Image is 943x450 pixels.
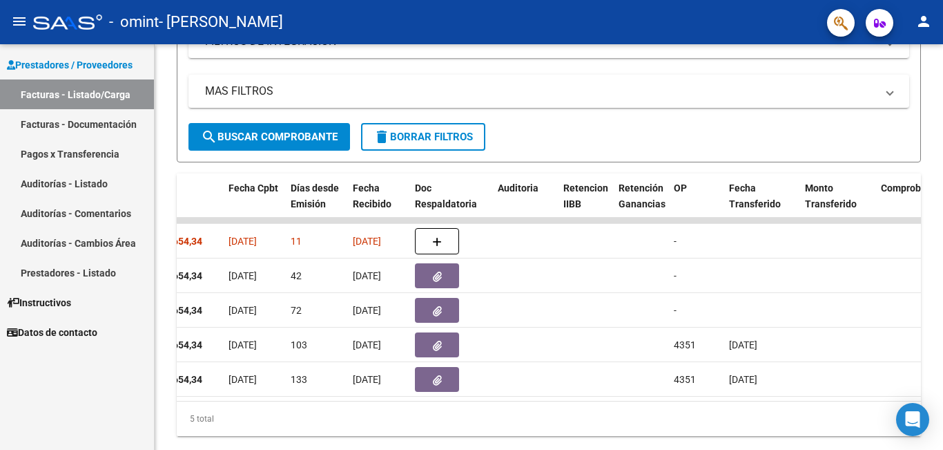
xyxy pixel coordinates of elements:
mat-icon: search [201,129,217,145]
span: Doc Respaldatoria [415,182,477,209]
span: Borrar Filtros [373,131,473,143]
span: Días desde Emisión [291,182,339,209]
span: - [674,270,677,281]
span: [DATE] [229,374,257,385]
span: [DATE] [229,339,257,350]
span: [DATE] [353,270,381,281]
span: Auditoria [498,182,538,194]
span: Datos de contacto [7,325,97,340]
span: [DATE] [229,270,257,281]
mat-expansion-panel-header: MAS FILTROS [188,75,909,108]
button: Borrar Filtros [361,123,485,151]
datatable-header-cell: Fecha Recibido [347,174,409,234]
span: Buscar Comprobante [201,131,338,143]
span: Fecha Transferido [729,182,781,209]
span: 103 [291,339,307,350]
span: [DATE] [353,374,381,385]
span: Prestadores / Proveedores [7,57,133,73]
datatable-header-cell: Días desde Emisión [285,174,347,234]
span: Comprobante [881,182,941,194]
span: Fecha Cpbt [229,182,278,194]
datatable-header-cell: OP [668,174,723,234]
mat-icon: menu [11,13,28,30]
datatable-header-cell: Doc Respaldatoria [409,174,492,234]
span: - [PERSON_NAME] [159,7,283,37]
mat-icon: person [915,13,932,30]
span: 72 [291,305,302,316]
datatable-header-cell: Fecha Transferido [723,174,799,234]
span: 4351 [674,374,696,385]
span: [DATE] [353,236,381,247]
datatable-header-cell: Retencion IIBB [558,174,613,234]
datatable-header-cell: Auditoria [492,174,558,234]
span: [DATE] [229,236,257,247]
span: Retencion IIBB [563,182,608,209]
datatable-header-cell: Monto Transferido [799,174,875,234]
span: - omint [109,7,159,37]
span: [DATE] [229,305,257,316]
mat-icon: delete [373,129,390,145]
span: OP [674,182,687,194]
datatable-header-cell: Fecha Cpbt [223,174,285,234]
div: Open Intercom Messenger [896,403,929,436]
span: 11 [291,236,302,247]
span: Retención Ganancias [619,182,665,209]
span: 4351 [674,339,696,350]
span: [DATE] [353,339,381,350]
span: Fecha Recibido [353,182,391,209]
span: 42 [291,270,302,281]
datatable-header-cell: Monto [140,174,223,234]
span: Instructivos [7,295,71,310]
mat-panel-title: MAS FILTROS [205,84,876,99]
span: [DATE] [729,339,757,350]
span: 133 [291,374,307,385]
span: Monto Transferido [805,182,857,209]
datatable-header-cell: Retención Ganancias [613,174,668,234]
span: - [674,305,677,316]
span: [DATE] [729,374,757,385]
button: Buscar Comprobante [188,123,350,151]
span: [DATE] [353,305,381,316]
span: - [674,236,677,247]
div: 5 total [177,402,921,436]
